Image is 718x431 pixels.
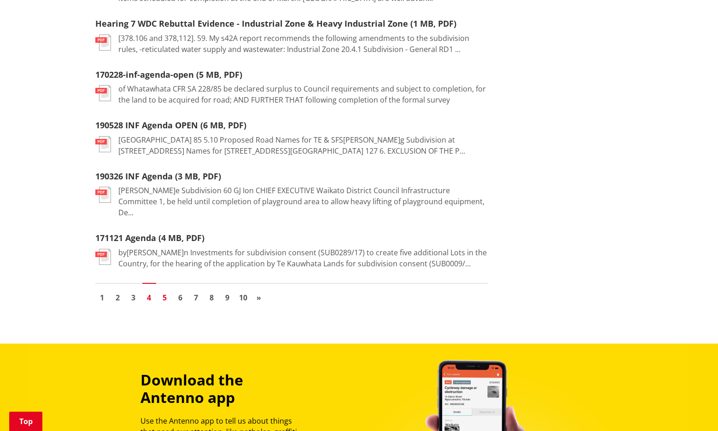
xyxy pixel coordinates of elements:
p: [PERSON_NAME]e Subdivision 60 GJ Ion CHIEF EXECUTIVE Waikato District Council Infrastructure Comm... [118,185,488,218]
h3: Download the Antenno app [140,371,307,407]
img: document-pdf.svg [95,187,111,203]
img: document-pdf.svg [95,34,111,51]
nav: Pagination [95,283,488,307]
img: document-pdf.svg [95,85,111,101]
a: 190326 INF Agenda (3 MB, PDF) [95,171,221,182]
a: Go to page 6 [174,291,187,305]
iframe: Messenger Launcher [676,392,709,425]
a: Go to page 2 [111,291,125,305]
a: Go to page 5 [158,291,172,305]
a: 190528 INF Agenda OPEN (6 MB, PDF) [95,120,246,131]
img: document-pdf.svg [95,136,111,152]
img: document-pdf.svg [95,249,111,265]
p: [GEOGRAPHIC_DATA] 85 5.10 Proposed Road Names for TE & SFS[PERSON_NAME]g Subdivision at [STREET_A... [118,134,488,156]
a: Go to page 1 [95,291,109,305]
a: 171121 Agenda (4 MB, PDF) [95,232,204,243]
a: Hearing 7 WDC Rebuttal Evidence - Industrial Zone & Heavy Industrial Zone (1 MB, PDF) [95,18,456,29]
a: Go to page 7 [189,291,203,305]
span: » [257,293,261,303]
p: by[PERSON_NAME]n Investments for subdivision consent (SUB0289/17) to create five additional Lots ... [118,247,488,269]
a: Go to page 3 [127,291,140,305]
a: Go to page 10 [236,291,250,305]
a: Go to page 9 [221,291,234,305]
a: Page 4 [142,291,156,305]
a: Top [9,412,42,431]
p: of Whatawhata CFR SA 228/85 be declared surplus to Council requirements and subject to completion... [118,83,488,105]
a: Go to page 8 [205,291,219,305]
a: 170228-inf-agenda-open (5 MB, PDF) [95,69,242,80]
p: [378.106 and 378,112]. 59. My s42A report recommends the following amendments to the subdivision ... [118,33,488,55]
a: Go to next page [252,291,266,305]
